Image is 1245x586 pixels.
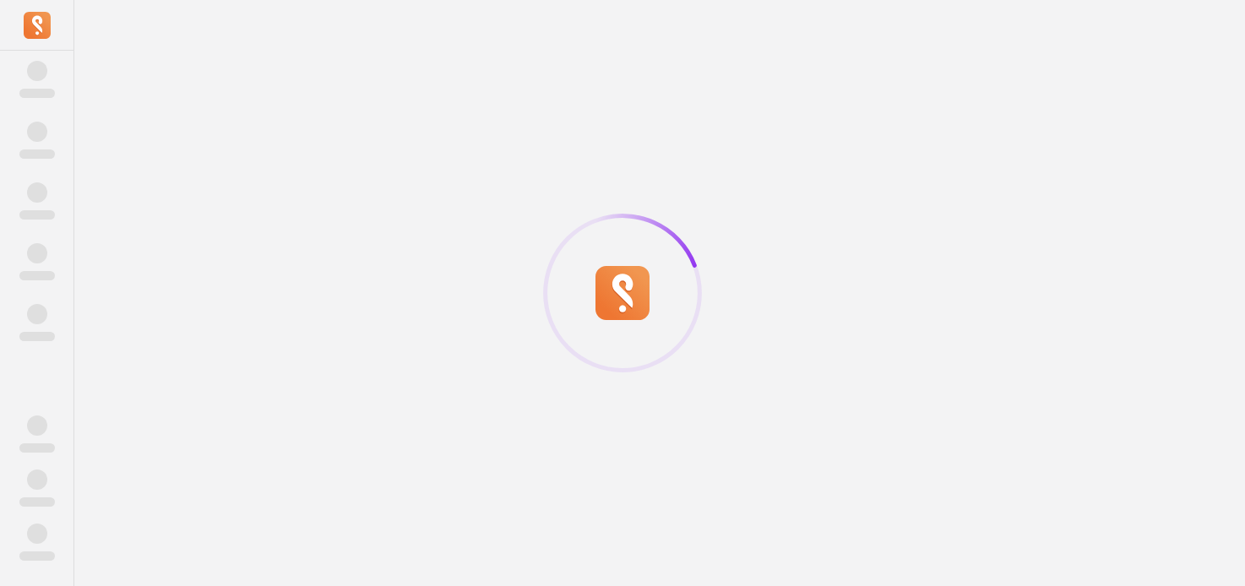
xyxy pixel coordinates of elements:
span: ‌ [19,497,55,507]
span: ‌ [27,182,47,203]
span: ‌ [19,149,55,159]
span: ‌ [27,415,47,436]
span: ‌ [19,271,55,280]
span: ‌ [19,89,55,98]
span: ‌ [27,304,47,324]
span: ‌ [27,122,47,142]
span: ‌ [19,210,55,220]
span: ‌ [19,332,55,341]
span: ‌ [27,524,47,544]
span: ‌ [27,61,47,81]
span: ‌ [19,443,55,453]
span: ‌ [27,243,47,263]
span: ‌ [27,469,47,490]
span: ‌ [19,551,55,561]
